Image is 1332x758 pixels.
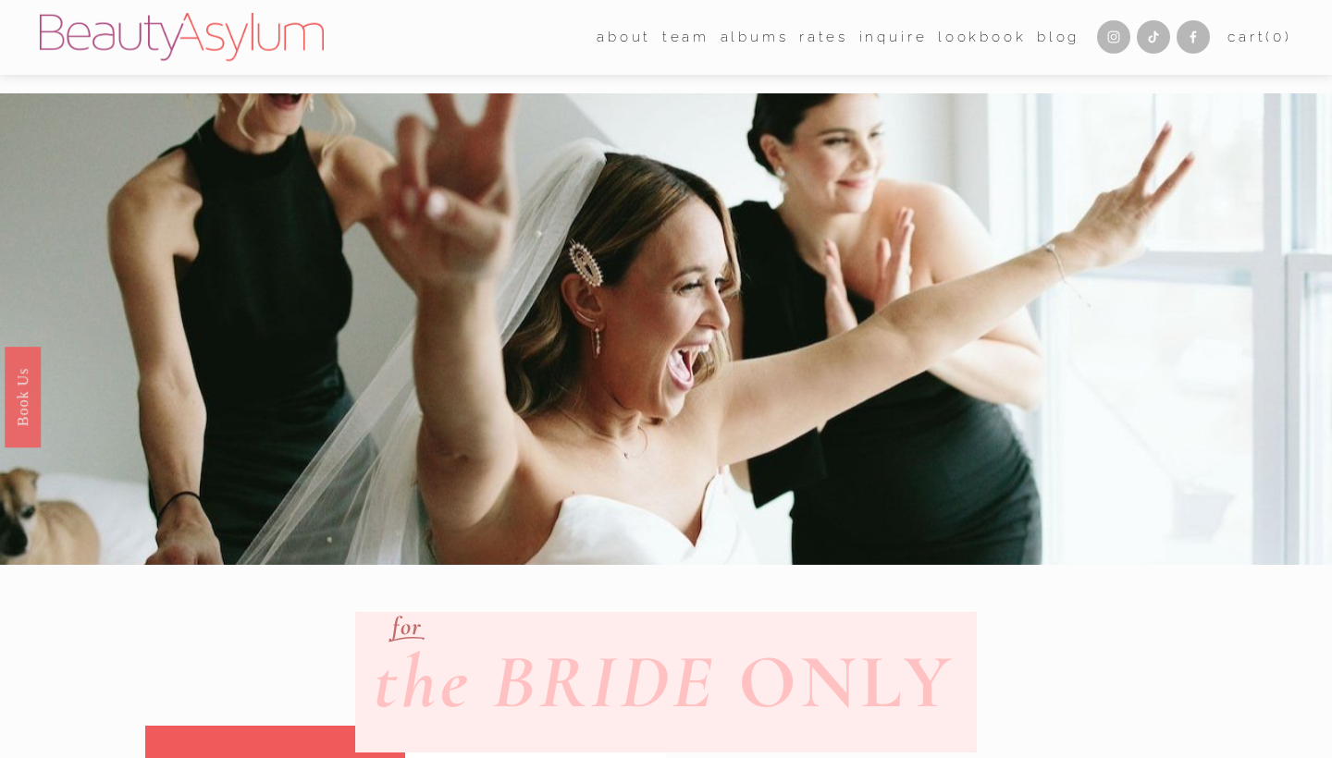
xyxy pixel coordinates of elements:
[938,23,1027,52] a: Lookbook
[1265,29,1291,45] span: ( )
[1037,23,1079,52] a: Blog
[799,23,848,52] a: Rates
[721,23,789,52] a: albums
[392,611,422,642] em: for
[859,23,928,52] a: Inquire
[1177,20,1210,54] a: Facebook
[662,25,709,50] span: team
[662,23,709,52] a: folder dropdown
[1227,25,1292,50] a: 0 items in cart
[1137,20,1170,54] a: TikTok
[5,347,41,447] a: Book Us
[1273,29,1285,45] span: 0
[738,636,956,728] strong: ONLY
[374,636,716,728] em: the BRIDE
[1097,20,1130,54] a: Instagram
[597,25,651,50] span: about
[40,13,324,61] img: Beauty Asylum | Bridal Hair &amp; Makeup Charlotte &amp; Atlanta
[597,23,651,52] a: folder dropdown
